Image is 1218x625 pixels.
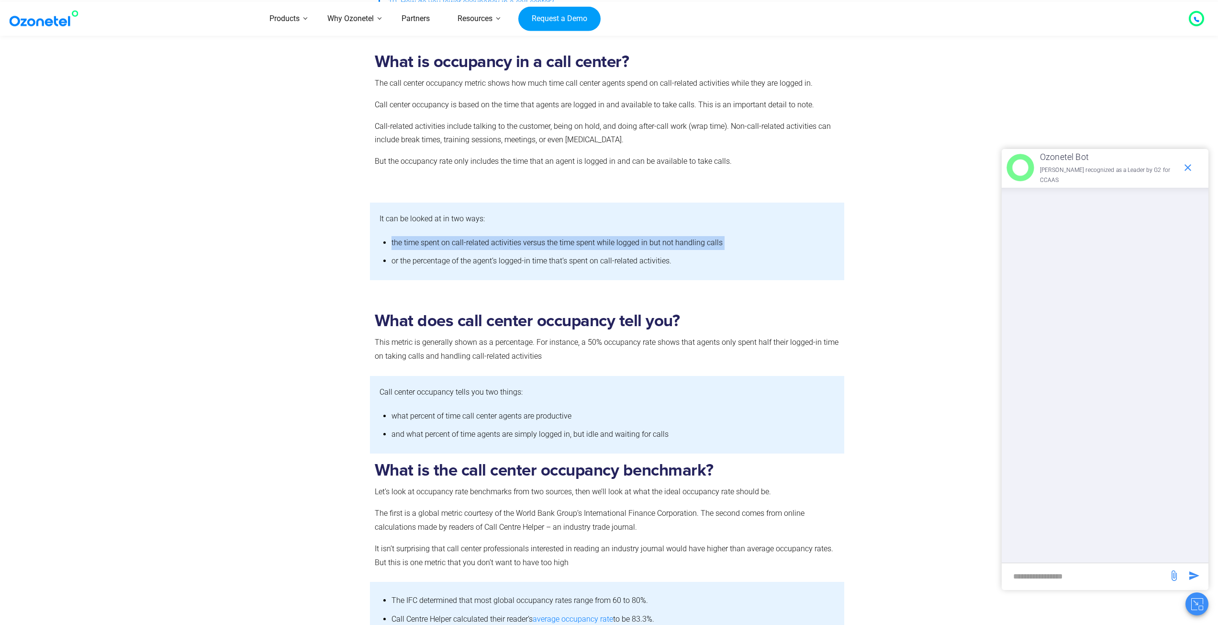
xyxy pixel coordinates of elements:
[391,425,835,444] li: and what percent of time agents are simply logged in, but idle and waiting for calls
[1185,592,1208,615] button: Close chat
[375,311,840,331] h2: What does call center occupancy tell you?
[375,507,840,534] p: The first is a global metric courtesy of the World Bank Group’s International Finance Corporation...
[391,591,835,610] li: The IFC determined that most global occupancy rates range from 60 to 80%.
[375,544,833,567] span: It isn’t surprising that call center professionals interested in reading an industry journal woul...
[1040,165,1177,186] p: [PERSON_NAME] recognized as a Leader by G2 for CCAAS
[375,120,840,148] p: Call-related activities include talking to the customer, being on hold, and doing after-call work...
[1164,566,1184,585] span: send message
[375,52,840,72] h2: What is occupancy in a call center?
[518,6,600,31] a: Request a Demo
[1040,149,1177,165] p: Ozonetel Bot
[1006,154,1034,182] img: header
[380,212,835,226] p: It can be looked at in two ways:
[375,98,840,112] p: Call center occupancy is based on the time that agents are logged in and available to take calls....
[391,252,835,271] li: or the percentage of the agent’s logged-in time that’s spent on call-related activities.
[380,386,835,399] p: Call center occupancy tells you two things:
[391,407,835,426] li: what percent of time call center agents are productive
[1178,158,1197,177] span: end chat or minimize
[444,2,506,36] a: Resources
[375,155,840,169] p: But the occupancy rate only includes the time that an agent is logged in and can be available to ...
[375,338,838,361] span: This metric is generally shown as a percentage. For instance, a 50% occupancy rate shows that age...
[375,461,840,480] h2: What is the call center occupancy benchmark?
[375,77,840,91] p: The call center occupancy metric shows how much time call center agents spend on call-related act...
[388,2,444,36] a: Partners
[1006,568,1163,585] div: new-msg-input
[1184,566,1204,585] span: send message
[375,485,840,499] p: Let’s look at occupancy rate benchmarks from two sources, then we’ll look at what the ideal occup...
[391,234,835,252] li: the time spent on call-related activities versus the time spent while logged in but not handling ...
[256,2,313,36] a: Products
[313,2,388,36] a: Why Ozonetel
